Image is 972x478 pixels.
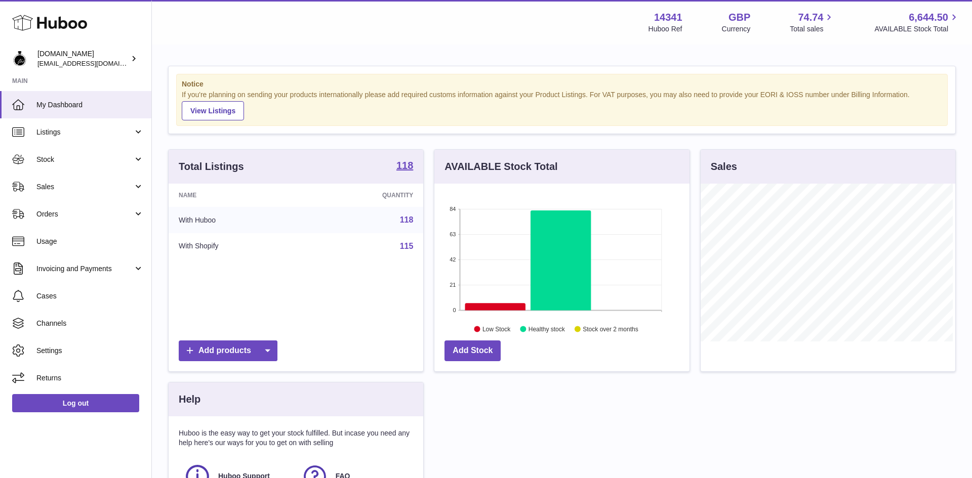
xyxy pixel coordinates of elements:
[790,11,835,34] a: 74.74 Total sales
[36,346,144,356] span: Settings
[722,24,751,34] div: Currency
[36,264,133,274] span: Invoicing and Payments
[37,59,149,67] span: [EMAIL_ADDRESS][DOMAIN_NAME]
[529,325,565,332] text: Healthy stock
[450,206,456,212] text: 84
[12,51,27,66] img: theperfumesampler@gmail.com
[450,231,456,237] text: 63
[798,11,823,24] span: 74.74
[874,11,960,34] a: 6,644.50 AVAILABLE Stock Total
[169,207,306,233] td: With Huboo
[36,155,133,164] span: Stock
[654,11,682,24] strong: 14341
[453,307,456,313] text: 0
[450,256,456,263] text: 42
[182,90,942,120] div: If you're planning on sending your products internationally please add required customs informati...
[36,291,144,301] span: Cases
[400,242,414,250] a: 115
[169,233,306,259] td: With Shopify
[36,127,133,137] span: Listings
[649,24,682,34] div: Huboo Ref
[444,160,557,173] h3: AVAILABLE Stock Total
[482,325,511,332] text: Low Stock
[306,184,423,207] th: Quantity
[711,160,737,173] h3: Sales
[36,373,144,383] span: Returns
[444,340,501,361] a: Add Stock
[396,160,413,170] strong: 118
[36,182,133,192] span: Sales
[36,319,144,328] span: Channels
[179,340,277,361] a: Add products
[36,100,144,110] span: My Dashboard
[179,160,244,173] h3: Total Listings
[396,160,413,172] a: 118
[182,101,244,120] a: View Listings
[36,237,144,246] span: Usage
[182,79,942,89] strong: Notice
[874,24,960,34] span: AVAILABLE Stock Total
[179,393,200,406] h3: Help
[179,428,413,448] p: Huboo is the easy way to get your stock fulfilled. But incase you need any help here's our ways f...
[790,24,835,34] span: Total sales
[450,282,456,288] text: 21
[169,184,306,207] th: Name
[400,215,414,224] a: 118
[36,209,133,219] span: Orders
[12,394,139,412] a: Log out
[909,11,948,24] span: 6,644.50
[583,325,638,332] text: Stock over 2 months
[728,11,750,24] strong: GBP
[37,49,129,68] div: [DOMAIN_NAME]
